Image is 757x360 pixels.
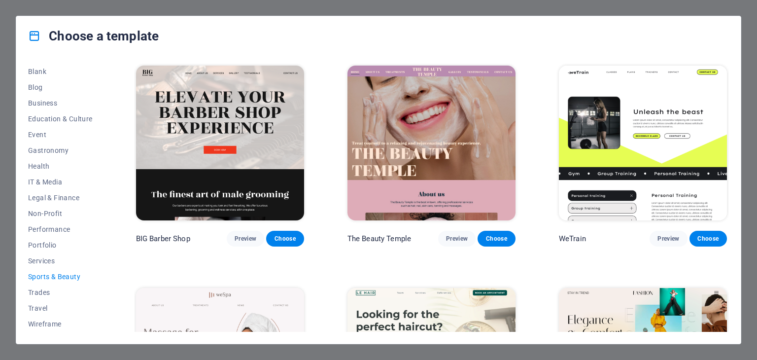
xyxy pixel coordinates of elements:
[28,316,93,332] button: Wireframe
[28,64,93,79] button: Blank
[28,288,93,296] span: Trades
[227,231,264,247] button: Preview
[28,79,93,95] button: Blog
[28,127,93,143] button: Event
[650,231,687,247] button: Preview
[28,273,93,281] span: Sports & Beauty
[28,285,93,300] button: Trades
[28,178,93,186] span: IT & Media
[28,194,93,202] span: Legal & Finance
[274,235,296,243] span: Choose
[28,225,93,233] span: Performance
[28,206,93,221] button: Non-Profit
[136,66,304,220] img: BIG Barber Shop
[28,146,93,154] span: Gastronomy
[28,174,93,190] button: IT & Media
[28,221,93,237] button: Performance
[559,66,727,220] img: WeTrain
[559,234,586,244] p: WeTrain
[28,304,93,312] span: Travel
[28,320,93,328] span: Wireframe
[689,231,727,247] button: Choose
[28,269,93,285] button: Sports & Beauty
[28,162,93,170] span: Health
[28,131,93,139] span: Event
[28,28,159,44] h4: Choose a template
[28,300,93,316] button: Travel
[28,99,93,107] span: Business
[485,235,507,243] span: Choose
[28,253,93,269] button: Services
[235,235,256,243] span: Preview
[438,231,476,247] button: Preview
[28,111,93,127] button: Education & Culture
[28,190,93,206] button: Legal & Finance
[347,234,411,244] p: The Beauty Temple
[28,95,93,111] button: Business
[28,115,93,123] span: Education & Culture
[28,241,93,249] span: Portfolio
[28,83,93,91] span: Blog
[28,237,93,253] button: Portfolio
[28,257,93,265] span: Services
[136,234,190,244] p: BIG Barber Shop
[28,210,93,217] span: Non-Profit
[28,158,93,174] button: Health
[657,235,679,243] span: Preview
[347,66,516,220] img: The Beauty Temple
[697,235,719,243] span: Choose
[266,231,304,247] button: Choose
[478,231,515,247] button: Choose
[28,143,93,158] button: Gastronomy
[446,235,468,243] span: Preview
[28,68,93,75] span: Blank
